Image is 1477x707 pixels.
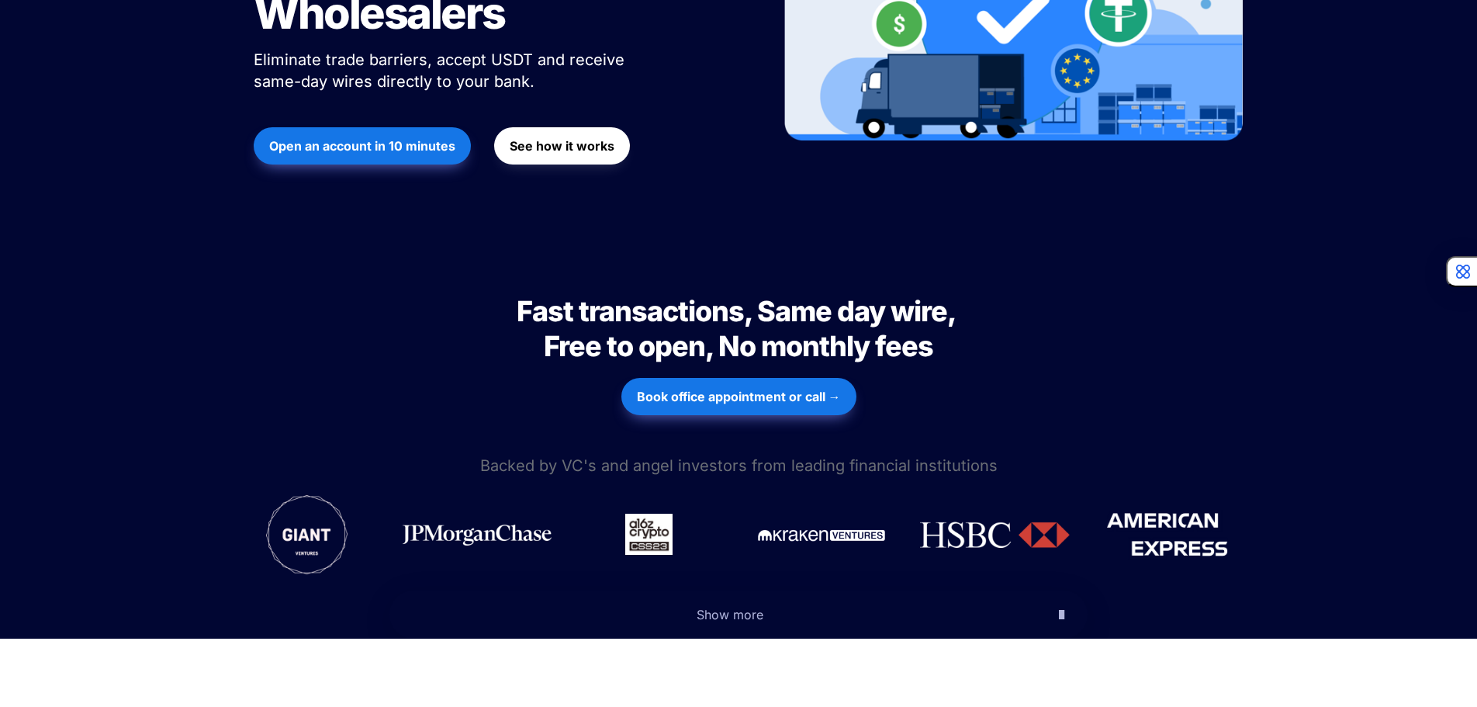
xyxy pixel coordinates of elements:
span: Eliminate trade barriers, accept USDT and receive same-day wires directly to your bank. [254,50,629,91]
span: Show more [697,607,763,622]
button: Open an account in 10 minutes [254,127,471,165]
a: See how it works [494,120,630,172]
span: Backed by VC's and angel investors from leading financial institutions [480,456,998,475]
button: Book office appointment or call → [621,378,856,415]
span: Fast transactions, Same day wire, Free to open, No monthly fees [517,294,960,363]
button: Show more [389,591,1088,639]
strong: Open an account in 10 minutes [269,138,455,154]
a: Book office appointment or call → [621,370,856,423]
strong: See how it works [510,138,614,154]
a: Open an account in 10 minutes [254,120,471,172]
button: See how it works [494,127,630,165]
strong: Book office appointment or call → [637,389,841,404]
